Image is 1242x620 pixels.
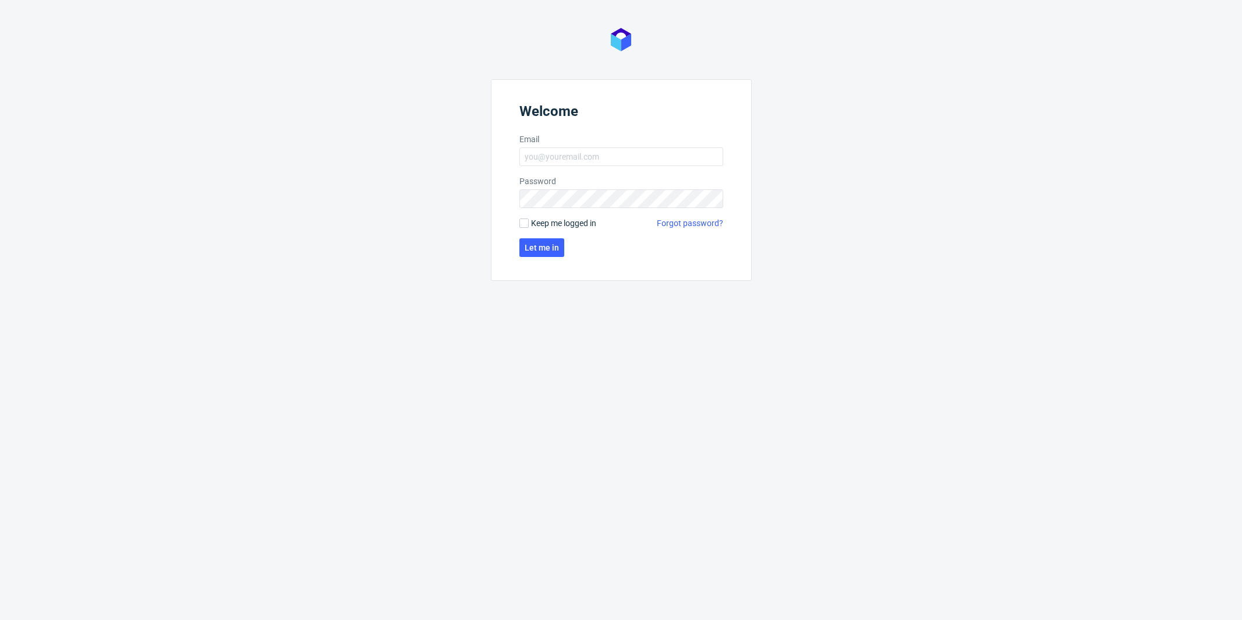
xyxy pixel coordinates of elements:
a: Forgot password? [657,217,723,229]
input: you@youremail.com [519,147,723,166]
label: Email [519,133,723,145]
header: Welcome [519,103,723,124]
span: Let me in [525,244,559,252]
button: Let me in [519,238,564,257]
label: Password [519,175,723,187]
span: Keep me logged in [531,217,596,229]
